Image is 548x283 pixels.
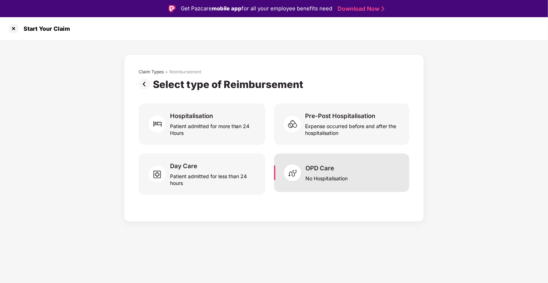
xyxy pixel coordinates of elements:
[149,164,170,185] img: svg+xml;base64,PHN2ZyB4bWxucz0iaHR0cDovL3d3dy53My5vcmcvMjAwMC9zdmciIHdpZHRoPSI2MCIgaGVpZ2h0PSI1OC...
[153,78,306,91] div: Select type of Reimbursement
[284,162,305,184] img: svg+xml;base64,PHN2ZyB4bWxucz0iaHR0cDovL3d3dy53My5vcmcvMjAwMC9zdmciIHdpZHRoPSI2MCIgaGVpZ2h0PSI1OC...
[305,112,375,120] div: Pre-Post Hospitalisation
[305,172,348,182] div: No Hospitalisation
[170,162,197,170] div: Day Care
[338,5,382,13] a: Download Now
[212,5,241,12] strong: mobile app
[181,4,332,13] div: Get Pazcare for all your employee benefits need
[170,112,213,120] div: Hospitalisation
[139,69,164,75] div: Claim Types
[165,69,168,75] div: >
[170,120,257,136] div: Patient admitted for more than 24 Hours
[305,120,401,136] div: Expense occurred before and after the hospitalisation
[284,113,305,135] img: svg+xml;base64,PHN2ZyB4bWxucz0iaHR0cDovL3d3dy53My5vcmcvMjAwMC9zdmciIHdpZHRoPSI2MCIgaGVpZ2h0PSI1OC...
[169,5,176,12] img: Logo
[382,5,384,13] img: Stroke
[139,78,153,90] img: svg+xml;base64,PHN2ZyBpZD0iUHJldi0zMngzMiIgeG1sbnM9Imh0dHA6Ly93d3cudzMub3JnLzIwMDAvc3ZnIiB3aWR0aD...
[170,170,257,186] div: Patient admitted for less than 24 hours
[169,69,201,75] div: Reimbursement
[149,113,170,135] img: svg+xml;base64,PHN2ZyB4bWxucz0iaHR0cDovL3d3dy53My5vcmcvMjAwMC9zdmciIHdpZHRoPSI2MCIgaGVpZ2h0PSI2MC...
[305,164,334,172] div: OPD Care
[19,25,70,32] div: Start Your Claim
